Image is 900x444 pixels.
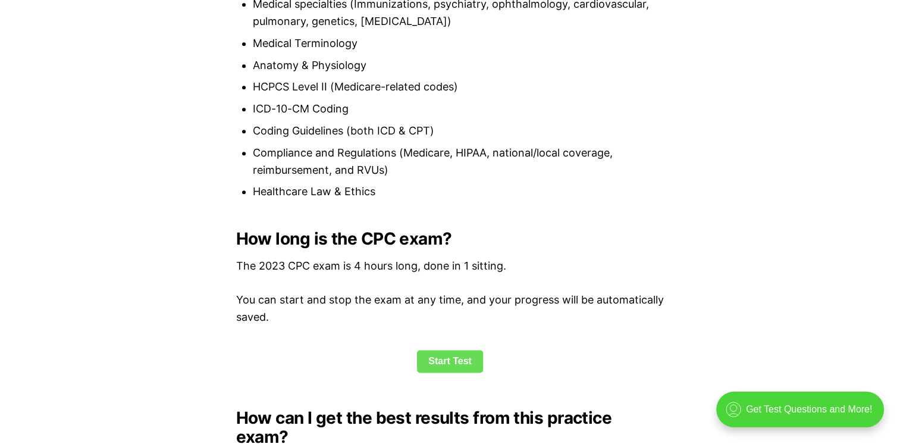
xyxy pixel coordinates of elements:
a: Start Test [417,350,483,373]
li: Coding Guidelines (both ICD & CPT) [253,123,664,140]
li: Healthcare Law & Ethics [253,183,664,201]
li: Medical Terminology [253,35,664,52]
li: Anatomy & Physiology [253,57,664,74]
li: HCPCS Level II (Medicare-related codes) [253,79,664,96]
li: Compliance and Regulations (Medicare, HIPAA, national/local coverage, reimbursement, and RVUs) [253,145,664,179]
iframe: portal-trigger [706,386,900,444]
p: The 2023 CPC exam is 4 hours long, done in 1 sitting. [236,258,664,275]
h2: How long is the CPC exam? [236,229,664,248]
p: You can start and stop the exam at any time, and your progress will be automatically saved. [236,292,664,326]
li: ICD-10-CM Coding [253,101,664,118]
